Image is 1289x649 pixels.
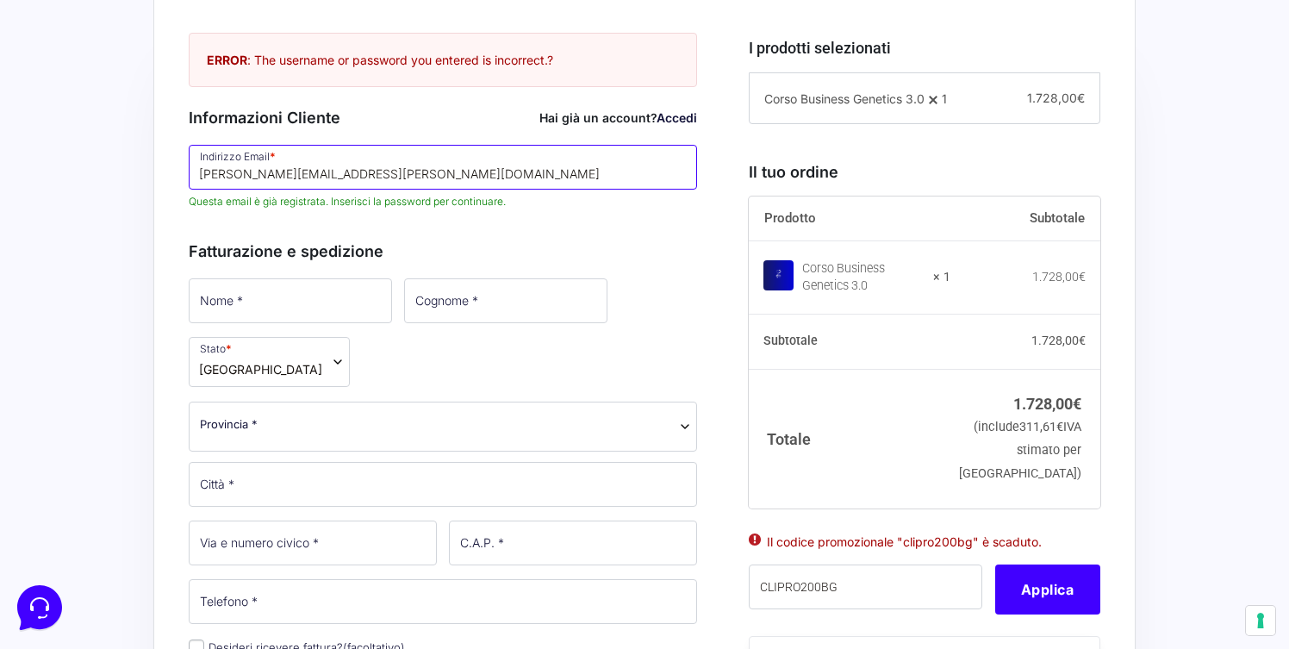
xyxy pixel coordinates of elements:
[83,97,117,131] img: dark
[189,337,350,387] span: Stato
[265,515,290,530] p: Aiuto
[1079,270,1086,284] span: €
[449,521,697,565] input: C.A.P. *
[14,490,120,530] button: Home
[1019,420,1063,434] span: 311,61
[749,197,951,241] th: Prodotto
[1077,90,1085,105] span: €
[539,109,697,127] div: Hai già un account?
[200,415,258,434] span: Provincia *
[189,33,697,87] div: : The username or password you entered is incorrect. ?
[1032,270,1086,284] bdi: 1.728,00
[207,53,247,67] strong: ERROR
[1027,90,1085,105] span: 1.728,00
[749,36,1100,59] h3: I prodotti selezionati
[1073,395,1081,413] span: €
[749,315,951,370] th: Subtotale
[189,106,697,129] h3: Informazioni Cliente
[189,521,437,565] input: Via e numero civico *
[199,360,322,378] span: Italia
[1056,420,1063,434] span: €
[189,278,392,323] input: Nome *
[55,97,90,131] img: dark
[189,402,697,452] span: Provincia
[189,145,697,190] input: Indirizzo Email *
[959,420,1081,481] small: (include IVA stimato per [GEOGRAPHIC_DATA])
[933,269,950,286] strong: × 1
[1031,334,1086,347] bdi: 1.728,00
[39,251,282,268] input: Cerca un articolo...
[1079,334,1086,347] span: €
[404,278,607,323] input: Cognome *
[52,515,81,530] p: Home
[149,515,196,530] p: Messaggi
[942,91,947,106] span: 1
[767,533,1082,551] li: Il codice promozionale "clipro200bg" è scaduto.
[28,145,317,179] button: Inizia una conversazione
[28,214,134,228] span: Trova una risposta
[14,14,290,41] h2: Ciao da Marketers 👋
[995,565,1100,615] button: Applica
[1013,395,1081,413] bdi: 1.728,00
[657,110,697,125] a: Accedi
[28,69,146,83] span: Le tue conversazioni
[28,97,62,131] img: dark
[749,369,951,508] th: Totale
[749,565,982,609] input: Coupon
[112,155,254,169] span: Inizia una conversazione
[1246,606,1275,635] button: Le tue preferenze relative al consenso per le tecnologie di tracciamento
[184,214,317,228] a: Apri Centro Assistenza
[189,194,697,209] span: Questa email è già registrata. Inserisci la password per continuare.
[189,462,697,507] input: Città *
[225,490,331,530] button: Aiuto
[189,240,697,263] h3: Fatturazione e spedizione
[764,91,925,106] span: Corso Business Genetics 3.0
[14,582,65,633] iframe: Customerly Messenger Launcher
[749,160,1100,184] h3: Il tuo ordine
[189,579,697,624] input: Telefono *
[802,260,923,295] div: Corso Business Genetics 3.0
[120,490,226,530] button: Messaggi
[763,260,794,290] img: Corso Business Genetics 3.0
[950,197,1100,241] th: Subtotale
